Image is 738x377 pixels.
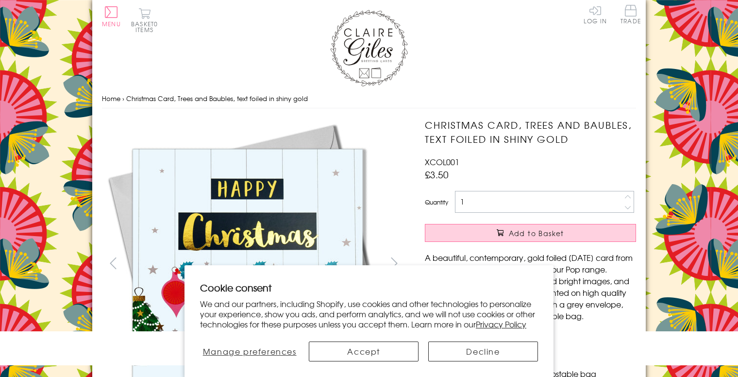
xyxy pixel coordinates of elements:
[102,252,124,274] button: prev
[102,89,636,109] nav: breadcrumbs
[621,5,641,24] span: Trade
[203,345,297,357] span: Manage preferences
[425,198,448,206] label: Quantity
[200,281,538,294] h2: Cookie consent
[330,10,408,86] img: Claire Giles Greetings Cards
[428,342,538,361] button: Decline
[476,318,526,330] a: Privacy Policy
[384,252,405,274] button: next
[425,156,459,168] span: XCOL001
[102,19,121,28] span: Menu
[126,94,308,103] span: Christmas Card, Trees and Baubles, text foiled in shiny gold
[584,5,607,24] a: Log In
[425,168,449,181] span: £3.50
[102,6,121,27] button: Menu
[131,8,158,33] button: Basket0 items
[200,299,538,329] p: We and our partners, including Shopify, use cookies and other technologies to personalize your ex...
[509,228,564,238] span: Add to Basket
[621,5,641,26] a: Trade
[425,252,636,322] p: A beautiful, contemporary, gold foiled [DATE] card from the amazing [PERSON_NAME] Colour Pop rang...
[122,94,124,103] span: ›
[425,118,636,146] h1: Christmas Card, Trees and Baubles, text foiled in shiny gold
[200,342,299,361] button: Manage preferences
[135,19,158,34] span: 0 items
[309,342,419,361] button: Accept
[425,224,636,242] button: Add to Basket
[102,94,120,103] a: Home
